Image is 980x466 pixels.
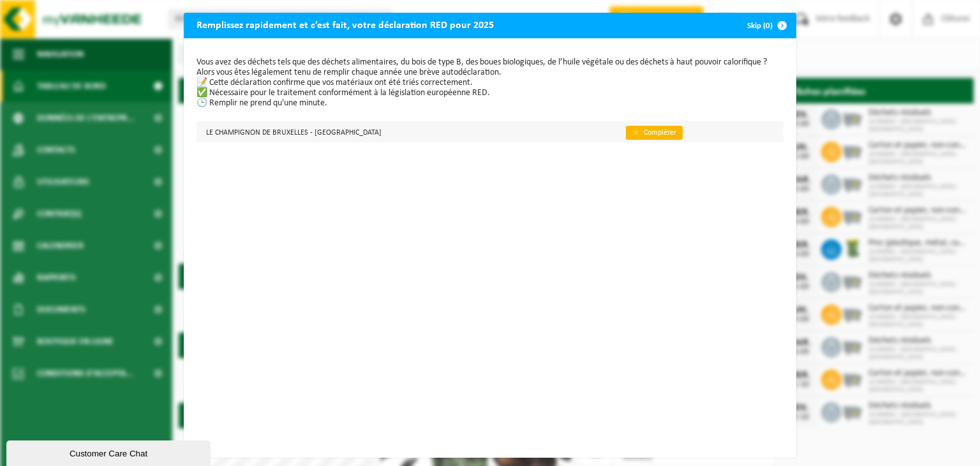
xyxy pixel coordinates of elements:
[184,13,507,37] h2: Remplissez rapidement et c’est fait, votre déclaration RED pour 2025
[737,13,795,38] button: Skip (0)
[626,126,683,140] a: 👉 Compléter
[197,57,783,109] p: Vous avez des déchets tels que des déchets alimentaires, du bois de type B, des boues biologiques...
[197,121,615,142] td: LE CHAMPIGNON DE BRUXELLES - [GEOGRAPHIC_DATA]
[6,438,213,466] iframe: chat widget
